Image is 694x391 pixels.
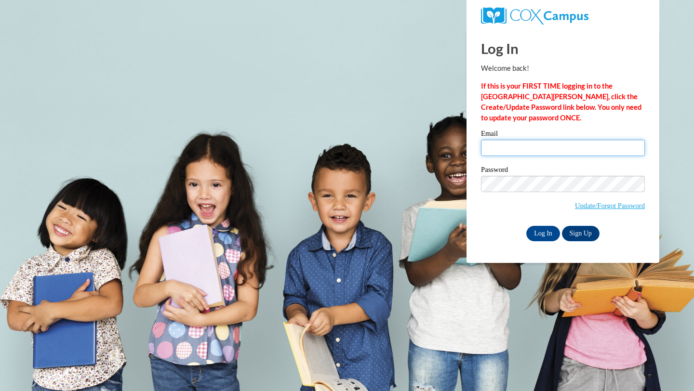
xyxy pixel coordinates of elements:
[481,63,645,74] p: Welcome back!
[481,7,588,25] img: COX Campus
[481,82,641,122] strong: If this is your FIRST TIME logging in to the [GEOGRAPHIC_DATA][PERSON_NAME], click the Create/Upd...
[526,226,560,241] input: Log In
[481,39,645,58] h1: Log In
[562,226,600,241] a: Sign Up
[481,11,588,19] a: COX Campus
[481,166,645,176] label: Password
[481,130,645,140] label: Email
[575,202,645,209] a: Update/Forgot Password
